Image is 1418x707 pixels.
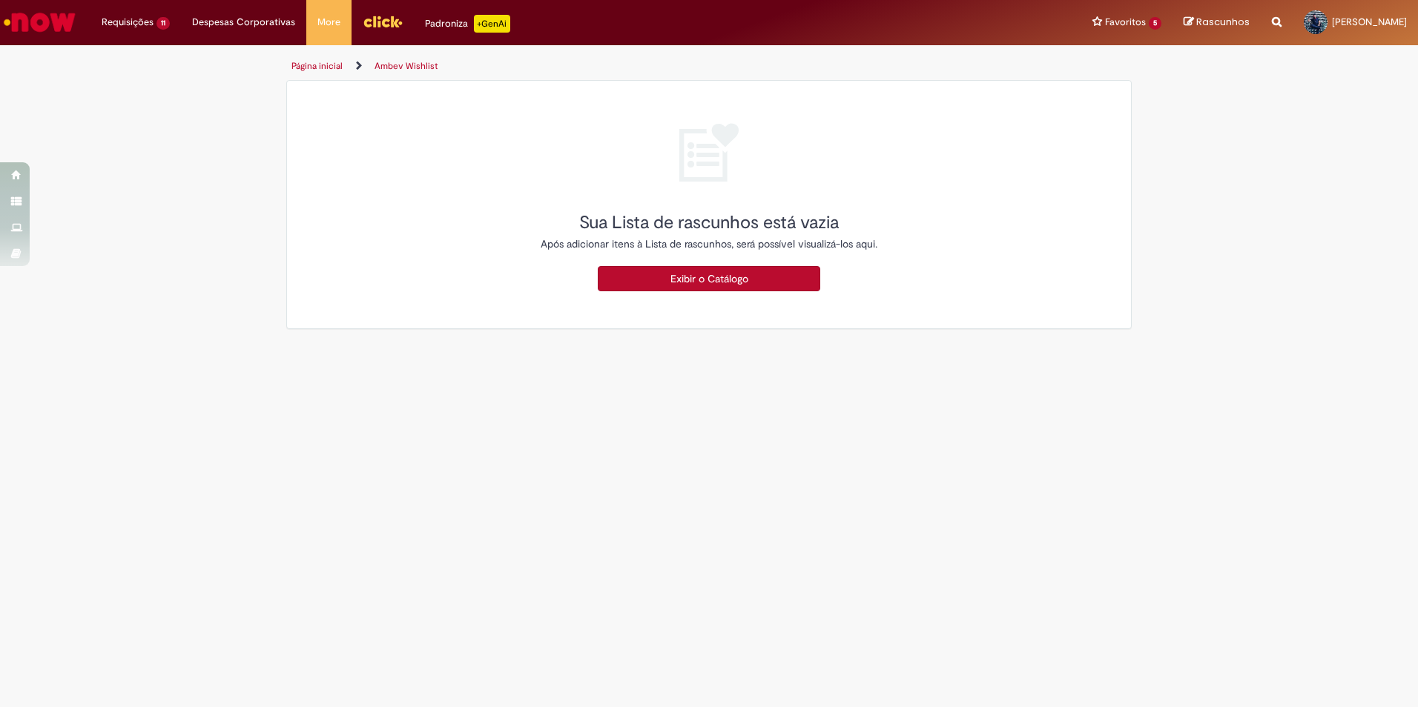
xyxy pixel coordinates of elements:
[598,266,820,291] a: Exibir o Catálogo
[192,15,295,30] span: Despesas Corporativas
[1105,15,1146,30] span: Favoritos
[1196,15,1250,29] span: Rascunhos
[1184,16,1250,30] a: Rascunhos
[298,213,1120,233] h2: Sua Lista de rascunhos está vazia
[425,15,510,33] div: Padroniza
[317,15,340,30] span: More
[1149,17,1161,30] span: 5
[156,17,170,30] span: 11
[298,236,1120,251] p: Após adicionar itens à Lista de rascunhos, será possível visualizá-los aqui.
[474,15,510,33] p: +GenAi
[375,60,438,72] a: Ambev Wishlist
[291,60,343,72] a: Página inicial
[286,53,1132,80] ul: Trilhas de página
[363,10,403,33] img: click_logo_yellow_360x200.png
[1,7,78,37] img: ServiceNow
[102,15,154,30] span: Requisições
[1332,16,1407,28] span: [PERSON_NAME]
